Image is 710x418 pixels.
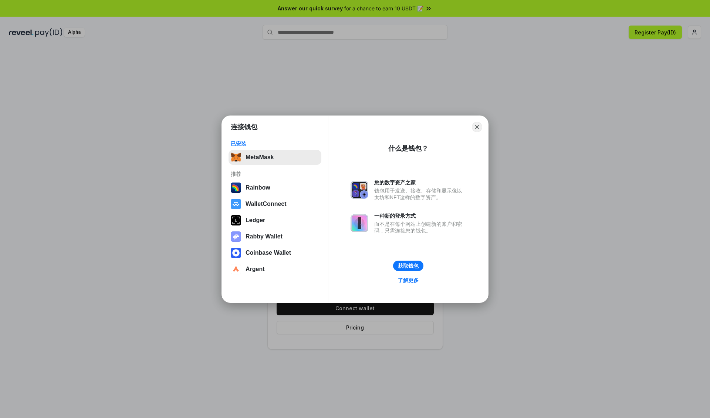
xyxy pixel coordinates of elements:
[229,150,321,165] button: MetaMask
[472,122,482,132] button: Close
[231,183,241,193] img: svg+xml,%3Csvg%20width%3D%22120%22%20height%3D%22120%22%20viewBox%3D%220%200%20120%20120%22%20fil...
[246,217,265,224] div: Ledger
[374,213,466,219] div: 一种新的登录方式
[229,213,321,228] button: Ledger
[374,179,466,186] div: 您的数字资产之家
[231,140,319,147] div: 已安装
[231,152,241,163] img: svg+xml,%3Csvg%20fill%3D%22none%22%20height%3D%2233%22%20viewBox%3D%220%200%2035%2033%22%20width%...
[229,229,321,244] button: Rabby Wallet
[388,144,428,153] div: 什么是钱包？
[374,221,466,234] div: 而不是在每个网站上创建新的账户和密码，只需连接您的钱包。
[246,154,274,161] div: MetaMask
[231,231,241,242] img: svg+xml,%3Csvg%20xmlns%3D%22http%3A%2F%2Fwww.w3.org%2F2000%2Fsvg%22%20fill%3D%22none%22%20viewBox...
[231,171,319,177] div: 推荐
[246,266,265,272] div: Argent
[351,214,368,232] img: svg+xml,%3Csvg%20xmlns%3D%22http%3A%2F%2Fwww.w3.org%2F2000%2Fsvg%22%20fill%3D%22none%22%20viewBox...
[229,180,321,195] button: Rainbow
[246,184,270,191] div: Rainbow
[351,181,368,199] img: svg+xml,%3Csvg%20xmlns%3D%22http%3A%2F%2Fwww.w3.org%2F2000%2Fsvg%22%20fill%3D%22none%22%20viewBox...
[398,277,419,284] div: 了解更多
[374,187,466,201] div: 钱包用于发送、接收、存储和显示像以太坊和NFT这样的数字资产。
[231,264,241,274] img: svg+xml,%3Csvg%20width%3D%2228%22%20height%3D%2228%22%20viewBox%3D%220%200%2028%2028%22%20fill%3D...
[229,262,321,277] button: Argent
[229,197,321,211] button: WalletConnect
[393,275,423,285] a: 了解更多
[246,233,283,240] div: Rabby Wallet
[231,248,241,258] img: svg+xml,%3Csvg%20width%3D%2228%22%20height%3D%2228%22%20viewBox%3D%220%200%2028%2028%22%20fill%3D...
[231,215,241,225] img: svg+xml,%3Csvg%20xmlns%3D%22http%3A%2F%2Fwww.w3.org%2F2000%2Fsvg%22%20width%3D%2228%22%20height%3...
[246,201,287,207] div: WalletConnect
[246,250,291,256] div: Coinbase Wallet
[231,123,257,131] h1: 连接钱包
[393,261,423,271] button: 获取钱包
[398,262,419,269] div: 获取钱包
[231,199,241,209] img: svg+xml,%3Csvg%20width%3D%2228%22%20height%3D%2228%22%20viewBox%3D%220%200%2028%2028%22%20fill%3D...
[229,245,321,260] button: Coinbase Wallet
